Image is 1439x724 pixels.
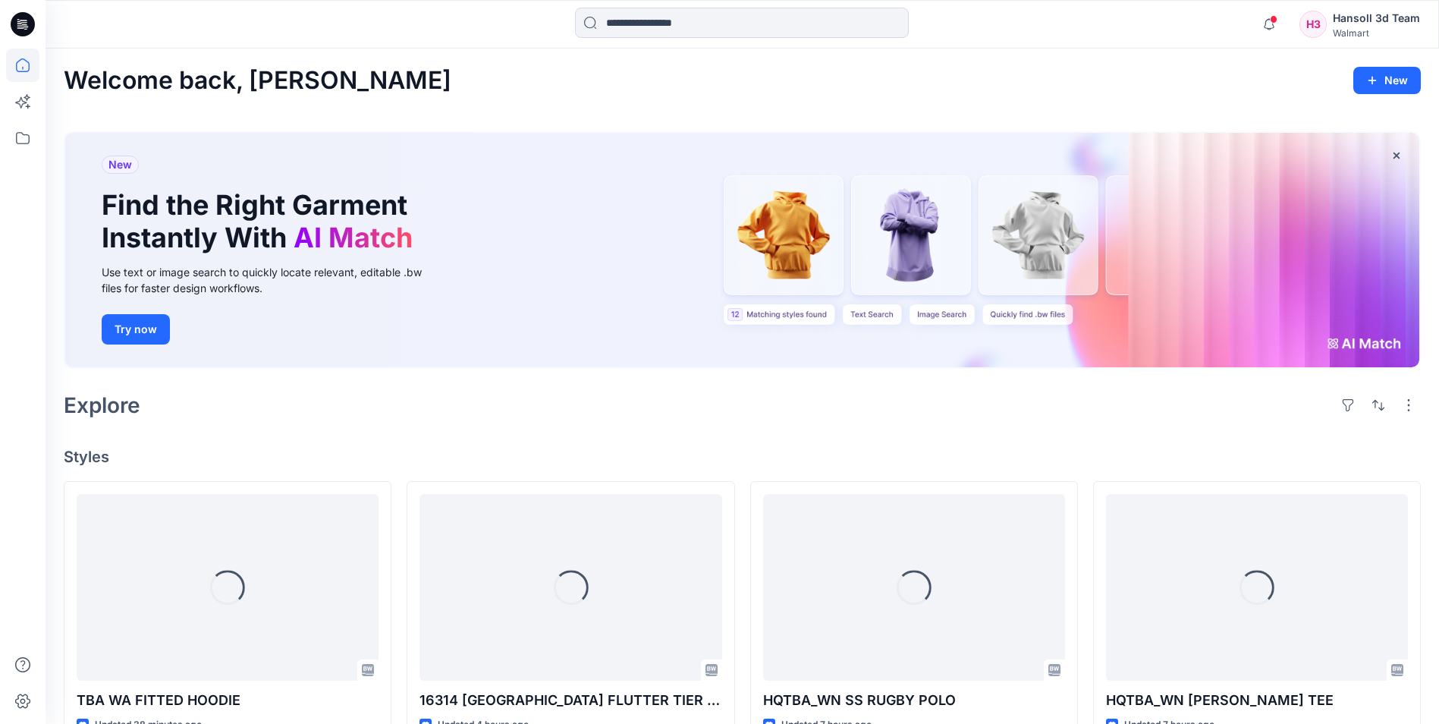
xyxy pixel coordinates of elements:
[64,393,140,417] h2: Explore
[1299,11,1327,38] div: H3
[108,156,132,174] span: New
[102,264,443,296] div: Use text or image search to quickly locate relevant, editable .bw files for faster design workflows.
[1333,9,1420,27] div: Hansoll 3d Team
[64,67,451,95] h2: Welcome back, [PERSON_NAME]
[1333,27,1420,39] div: Walmart
[1106,690,1408,711] p: HQTBA_WN [PERSON_NAME] TEE
[102,314,170,345] button: Try now
[763,690,1065,711] p: HQTBA_WN SS RUGBY POLO
[419,690,721,711] p: 16314 [GEOGRAPHIC_DATA] FLUTTER TIER DRESS MINI INT
[64,448,1421,466] h4: Styles
[294,221,413,254] span: AI Match
[102,189,420,254] h1: Find the Right Garment Instantly With
[1353,67,1421,94] button: New
[77,690,379,711] p: TBA WA FITTED HOODIE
